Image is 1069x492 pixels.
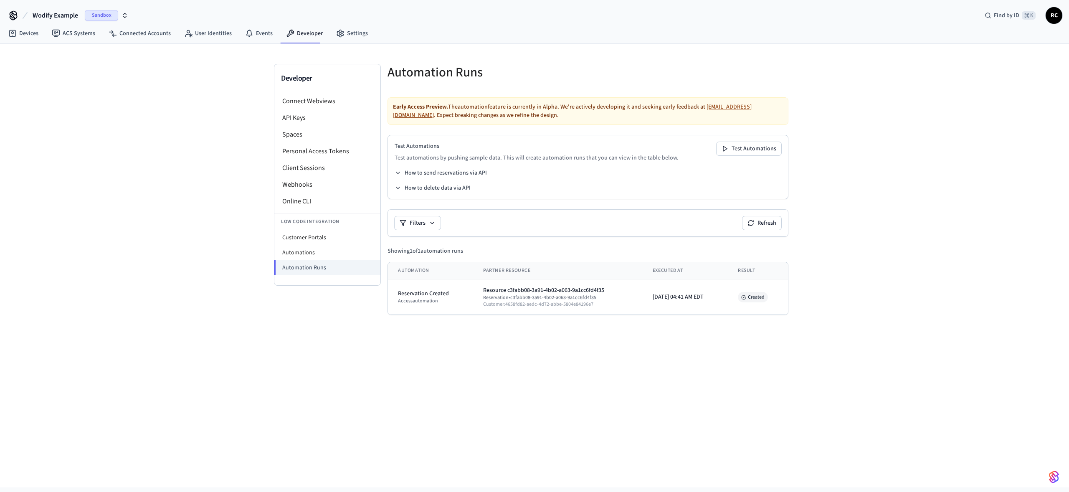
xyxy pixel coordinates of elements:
button: Filters [395,216,441,230]
li: Client Sessions [274,160,380,176]
th: Automation [388,262,473,279]
strong: Early Access Preview. [393,103,448,111]
a: Settings [329,26,375,41]
li: Automation Runs [274,260,380,275]
button: Test Automations [717,142,781,155]
h3: Developer [281,73,374,84]
li: Online CLI [274,193,380,210]
li: Low Code Integration [274,213,380,230]
button: How to delete data via API [395,184,471,192]
div: Reservation • c3fabb08-3a91-4b02-a063-9a1cc6fd4f35 [483,294,633,301]
th: Result [728,262,788,279]
a: ACS Systems [45,26,102,41]
div: Showing 1 of 1 automation runs [388,247,463,255]
li: Webhooks [274,176,380,193]
div: access automation [398,298,463,304]
th: Partner Resource [473,262,643,279]
h2: Test Automations [395,142,679,150]
div: Customer: 4658fd82-aedc-4d72-abbe-5804e84196e7 [483,301,633,308]
a: [EMAIL_ADDRESS][DOMAIN_NAME] [393,103,752,119]
li: Customer Portals [274,230,380,245]
span: Wodify Example [33,10,78,20]
li: Spaces [274,126,380,143]
button: Refresh [742,216,781,230]
a: Developer [279,26,329,41]
div: Resource c3fabb08-3a91-4b02-a063-9a1cc6fd4f35 [483,286,633,294]
span: Sandbox [85,10,118,21]
img: SeamLogoGradient.69752ec5.svg [1049,470,1059,484]
th: Executed At [643,262,728,279]
span: Created [738,292,768,302]
a: Events [238,26,279,41]
li: Personal Access Tokens [274,143,380,160]
span: Find by ID [994,11,1019,20]
li: Connect Webviews [274,93,380,109]
h5: Automation Runs [388,64,583,81]
div: Find by ID⌘ K [978,8,1042,23]
button: How to send reservations via API [395,169,487,177]
button: RC [1046,7,1062,24]
td: [DATE] 04:41 AM EDT [643,279,728,315]
li: API Keys [274,109,380,126]
li: Automations [274,245,380,260]
div: The automation feature is currently in Alpha. We're actively developing it and seeking early feed... [388,97,788,125]
a: User Identities [177,26,238,41]
span: RC [1046,8,1061,23]
a: Connected Accounts [102,26,177,41]
a: Devices [2,26,45,41]
div: Reservation Created [398,289,463,298]
span: ⌘ K [1022,11,1036,20]
p: Test automations by pushing sample data. This will create automation runs that you can view in th... [395,154,679,162]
